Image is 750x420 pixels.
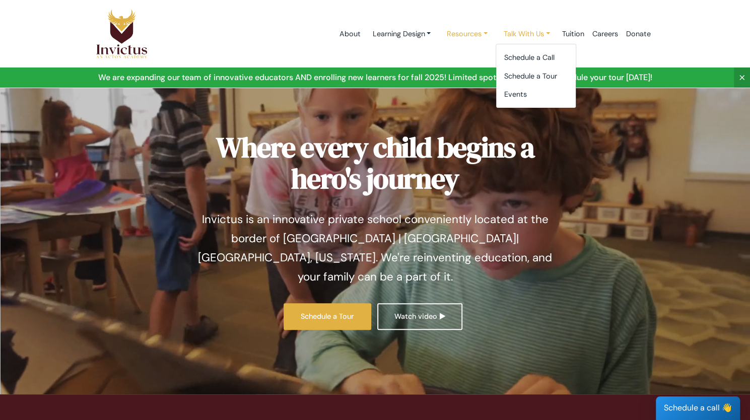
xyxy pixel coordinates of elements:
p: Invictus is an innovative private school conveniently located at the border of [GEOGRAPHIC_DATA] ... [191,210,559,287]
div: Learning Design [496,44,576,108]
a: Events [496,85,576,104]
a: About [335,13,364,55]
a: Talk With Us [496,25,558,43]
a: Resources [439,25,496,43]
img: Logo [96,9,148,59]
a: Learning Design [364,25,439,43]
h1: Where every child begins a hero's journey [191,132,559,194]
a: Schedule a Tour [284,303,371,330]
a: Donate [622,13,655,55]
a: Schedule a Tour [496,67,576,86]
div: Schedule a call 👋 [656,396,740,420]
a: Careers [588,13,622,55]
a: Tuition [558,13,588,55]
a: Schedule a Call [496,48,576,67]
a: Watch video [377,303,462,330]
